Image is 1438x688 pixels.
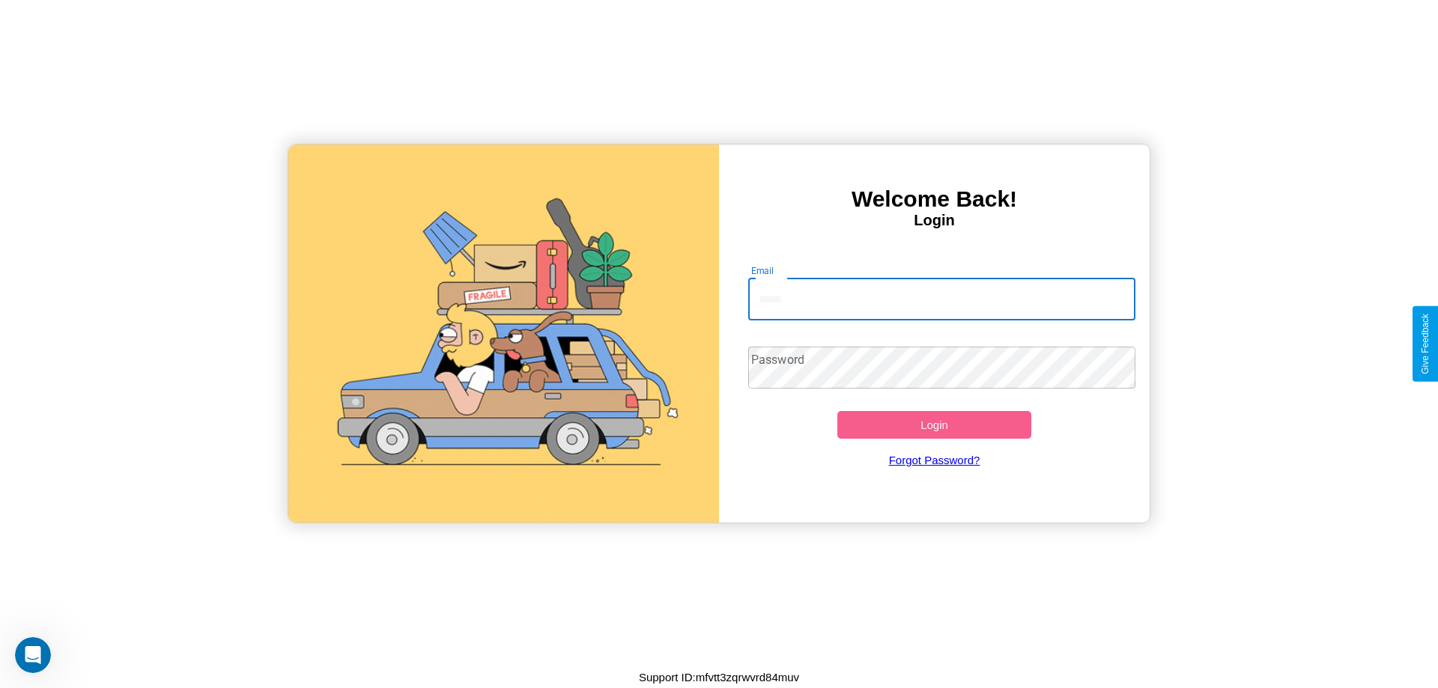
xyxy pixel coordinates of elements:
[751,264,774,277] label: Email
[837,411,1031,439] button: Login
[741,439,1129,481] a: Forgot Password?
[639,667,799,687] p: Support ID: mfvtt3zqrwvrd84muv
[288,144,719,523] img: gif
[719,212,1150,229] h4: Login
[1420,314,1431,374] div: Give Feedback
[15,637,51,673] iframe: Intercom live chat
[719,186,1150,212] h3: Welcome Back!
